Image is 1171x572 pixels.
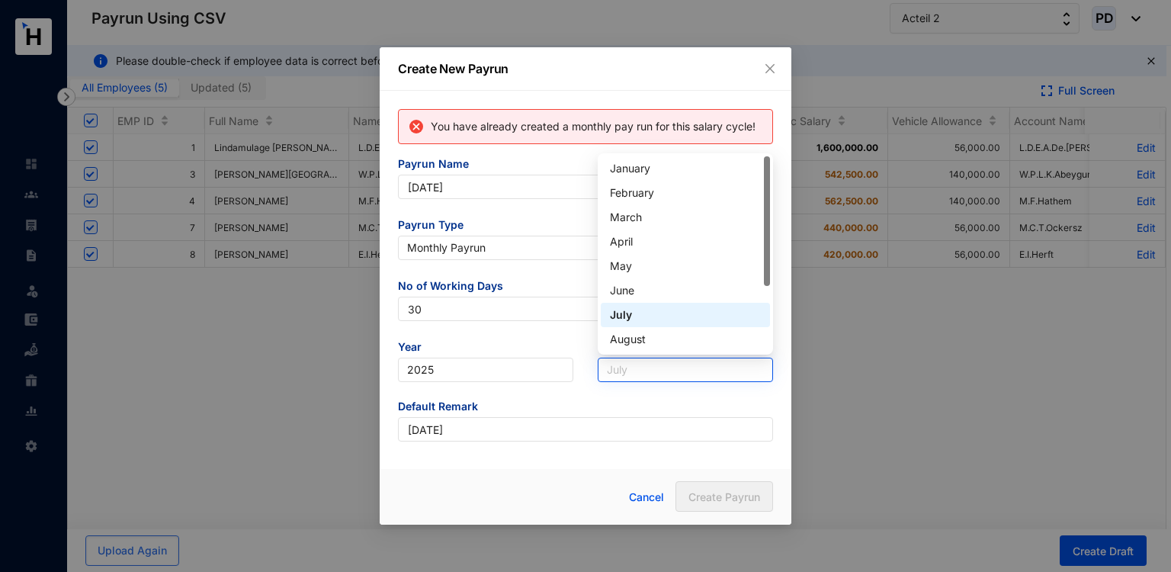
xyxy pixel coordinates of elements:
div: June [610,282,761,299]
input: Eg: Salary November [398,417,773,442]
div: July [610,307,761,323]
div: April [610,233,761,250]
div: June [601,278,770,303]
div: January [610,160,761,177]
span: July [607,358,764,381]
div: January [601,156,770,181]
div: May [610,258,761,275]
span: Payrun Type [398,217,773,236]
button: Cancel [618,482,675,513]
input: Enter no of working days [398,297,773,321]
p: Create New Payrun [398,59,773,78]
span: Payrun Name [398,156,773,175]
span: Monthly Payrun [407,236,764,259]
div: April [601,230,770,254]
div: March [610,209,761,226]
input: Eg: November Payrun [398,175,773,199]
span: close [764,63,776,75]
span: Default Remark [398,399,773,417]
img: alert-icon-error.ae2eb8c10aa5e3dc951a89517520af3a.svg [407,117,425,136]
p: You have already created a monthly pay run for this salary cycle! [425,117,756,136]
button: Create Payrun [675,481,773,512]
div: February [610,185,761,201]
div: August [601,327,770,352]
span: No of Working Days [398,278,773,297]
div: May [601,254,770,278]
span: Cancel [629,489,664,506]
div: March [601,205,770,230]
span: Year [398,339,573,358]
span: 2025 [407,358,564,381]
button: Close [762,60,778,77]
div: August [610,331,761,348]
div: July [601,303,770,327]
div: February [601,181,770,205]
